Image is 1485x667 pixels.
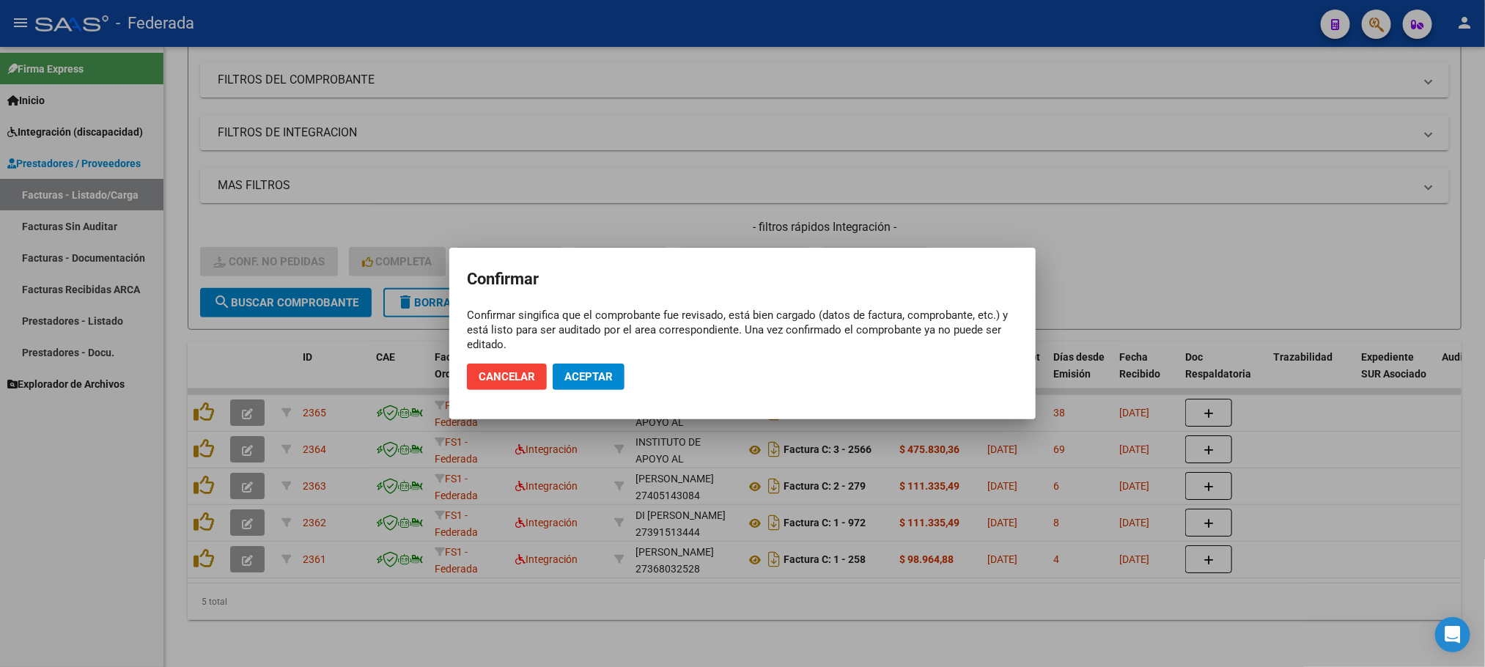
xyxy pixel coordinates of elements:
[467,265,1018,293] h2: Confirmar
[1435,617,1470,652] div: Open Intercom Messenger
[553,364,624,390] button: Aceptar
[467,308,1018,352] div: Confirmar singifica que el comprobante fue revisado, está bien cargado (datos de factura, comprob...
[467,364,547,390] button: Cancelar
[479,370,535,383] span: Cancelar
[564,370,613,383] span: Aceptar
